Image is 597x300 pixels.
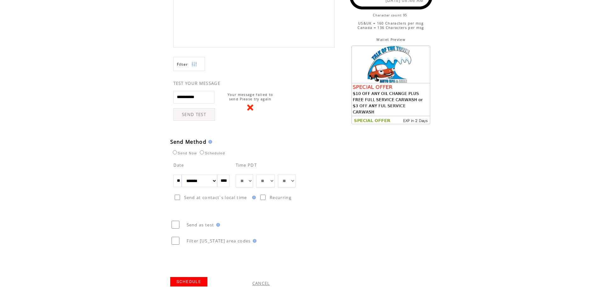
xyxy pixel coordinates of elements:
[173,108,215,121] a: SEND TEST
[184,195,247,200] span: Send at contact`s local time
[214,223,220,227] img: help.gif
[187,238,251,244] span: Filter [US_STATE] area codes
[170,138,207,145] span: Send Method
[173,81,221,86] span: TEST YOUR MESSAGE
[251,239,256,243] img: help.gif
[177,62,188,67] span: Show filters
[191,57,197,71] img: filters.png
[247,104,253,111] img: xLarge.png
[228,92,273,101] span: Your message failed to send Please try again
[358,25,424,30] span: Canada = 136 Characters per msg
[206,140,212,144] img: help.gif
[373,13,407,17] span: Character count: 95
[170,277,208,286] a: SCHEDULE
[187,222,214,228] span: Send as test
[252,281,270,286] a: CANCEL
[358,21,424,25] span: US&UK = 160 Characters per msg
[198,151,225,155] label: Scheduled
[250,196,256,199] img: help.gif
[173,162,184,168] span: Date
[270,195,291,200] span: Recurring
[236,162,257,168] span: Time PDT
[171,151,197,155] label: Send Now
[352,46,430,124] img: images
[376,37,405,42] span: Wallet Preview
[200,150,204,154] input: Scheduled
[173,150,177,154] input: Send Now
[173,57,205,71] a: Filter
